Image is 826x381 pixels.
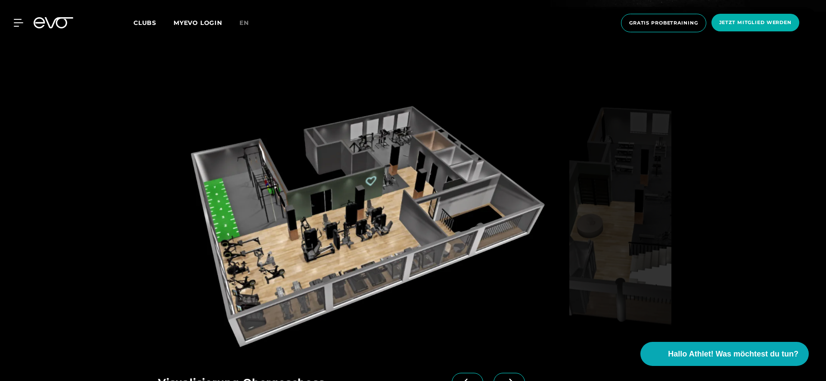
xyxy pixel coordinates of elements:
a: MYEVO LOGIN [174,19,222,27]
a: Gratis Probetraining [618,14,709,32]
button: Hallo Athlet! Was möchtest du tun? [640,342,809,366]
span: Hallo Athlet! Was möchtest du tun? [668,348,798,360]
span: Gratis Probetraining [629,19,698,27]
a: en [239,18,259,28]
a: Jetzt Mitglied werden [709,14,802,32]
a: Clubs [134,18,174,27]
img: evofitness [569,93,671,352]
span: en [239,19,249,27]
span: Clubs [134,19,156,27]
img: evofitness [158,93,566,352]
span: Jetzt Mitglied werden [719,19,792,26]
